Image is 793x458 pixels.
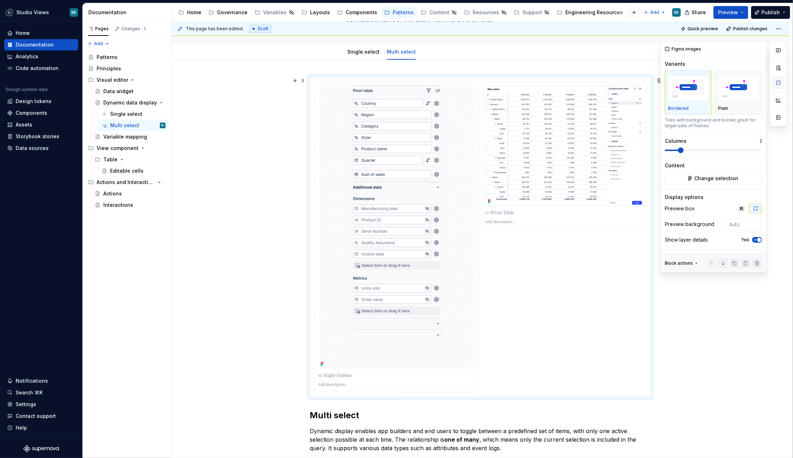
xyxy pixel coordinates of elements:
button: Add [641,7,668,17]
button: Add [85,39,112,49]
a: Dynamic data display [92,97,168,108]
div: Code automation [16,65,59,72]
div: Analytics [16,53,38,60]
div: Notifications [16,377,48,384]
div: Storybook stories [16,133,59,140]
div: Changes [121,26,147,32]
a: Design tokens [4,96,78,107]
div: View component [85,142,168,154]
a: Storybook stories [4,131,78,142]
p: Dynamic display enables app builders and end users to toggle between a predefined set of items, w... [310,427,651,452]
div: RE [161,122,164,129]
a: Components [4,107,78,119]
div: Actions and Interactions [97,179,155,186]
a: Single select [348,49,380,55]
button: Quick preview [679,24,721,34]
img: f5634f2a-3c0d-4c0b-9dc3-3862a3e014c7.png [5,8,13,17]
a: Components [334,7,380,18]
strong: one of many [445,436,480,443]
div: Home [187,9,201,16]
div: Design system data [6,87,48,92]
div: Design tokens [16,98,51,105]
div: Data sources [16,145,49,152]
a: Interactions [92,199,168,211]
a: Layouts [299,7,333,18]
a: Data widget [92,86,168,97]
a: Resources [461,7,510,18]
a: Patterns [85,52,168,63]
div: Home [16,29,30,37]
a: Analytics [4,51,78,62]
div: View component [97,145,138,152]
div: RE [72,10,76,15]
div: Search ⌘K [16,389,43,396]
span: Share [691,9,706,16]
a: Code automation [4,63,78,74]
a: Governance [206,7,250,18]
div: RE [674,10,679,15]
div: Multi select [110,122,139,129]
div: Documentation [88,9,168,16]
div: Patterns [97,54,118,61]
div: Page tree [85,52,168,211]
div: Actions and Interactions [85,177,168,188]
div: Principles [97,65,121,72]
span: Draft [258,26,268,32]
div: Components [346,9,377,16]
h2: Multi select [310,410,651,421]
a: Editable cells [99,165,168,177]
div: Multi select [384,44,419,59]
span: Publish changes [733,26,767,32]
button: Help [4,422,78,433]
div: Layouts [310,9,330,16]
div: Help [16,424,27,431]
a: Content [418,7,460,18]
button: Search ⌘K [4,387,78,398]
a: Multi selectRE [99,120,168,131]
a: Home [176,7,204,18]
a: Assets [4,119,78,130]
div: Governance [217,9,248,16]
a: Variable mapping [92,131,168,142]
span: Preview [718,9,738,16]
div: Variables [263,9,287,16]
div: Patterns [393,9,414,16]
a: Actions [92,188,168,199]
div: Variable mapping [103,133,147,140]
svg: Supernova Logo [23,445,59,452]
a: Data sources [4,142,78,154]
button: Contact support [4,410,78,422]
button: Share [681,6,711,19]
button: Preview [713,6,748,19]
a: Engineering Resources [554,7,626,18]
div: Engineering Resources [565,9,623,16]
div: Components [16,109,47,117]
div: Pages [88,26,109,32]
button: Publish [751,6,790,19]
div: Table [103,156,118,163]
div: Documentation [16,41,54,48]
div: Contact support [16,413,56,420]
a: Principles [85,63,168,74]
div: Single select [110,111,142,118]
div: Actions [103,190,122,197]
span: Add [94,41,103,47]
a: Single select [99,108,168,120]
div: Assets [16,121,32,128]
div: Interactions [103,201,133,209]
div: Visual editor [97,76,128,83]
a: Multi select [387,49,416,55]
div: Studio Views [16,9,49,16]
div: Data widget [103,88,134,95]
div: Page tree [176,5,640,20]
span: 1 [142,26,147,32]
div: Settings [16,401,36,408]
span: This page has been edited. [186,26,244,32]
a: Variables [252,7,297,18]
div: Editable cells [110,167,143,174]
div: Content [429,9,449,16]
div: Resources [473,9,499,16]
div: Dynamic data display [103,99,157,106]
div: Visual editor [85,74,168,86]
